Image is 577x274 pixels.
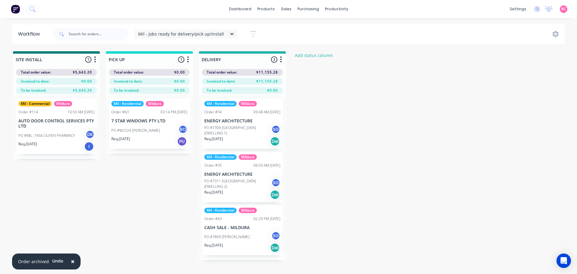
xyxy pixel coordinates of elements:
div: PU [177,137,187,146]
div: Mil - Residential [204,208,237,213]
div: Mil - ResidentialMilduraOrder #3509:50 AM [DATE]ENERGY ARCHITECTUREPO #7311 [GEOGRAPHIC_DATA] (DW... [202,152,283,202]
p: PO #7309 [GEOGRAPHIC_DATA] (DWELLING 1) [204,125,271,136]
div: Del [270,190,280,200]
div: 10:50 AM [DATE] [68,109,94,115]
span: Invoiced to date: [207,79,235,84]
span: $0.00 [174,79,185,84]
p: Req. [DATE] [18,141,37,147]
span: BC [561,6,566,12]
button: Undo [49,257,67,266]
span: × [71,257,75,266]
div: Mil - Residential [111,101,144,106]
img: Factory [11,5,20,14]
div: 02:29 PM [DATE] [253,216,280,222]
div: I [84,142,94,151]
div: Mildura [239,154,257,160]
div: DK [85,130,94,139]
p: PO #7809 [PERSON_NAME] [204,234,250,240]
span: Total order value: [207,70,237,75]
div: sales [278,5,295,14]
span: Total order value: [21,70,51,75]
span: To be invoiced: [207,88,232,93]
span: $11,155.28 [256,79,278,84]
div: Mil - Commercial [18,101,52,106]
span: Invoiced to date: [21,79,49,84]
div: Mildura [54,101,72,106]
div: Del [270,137,280,146]
p: PO #MIL- 7456 OUYEN PHARMACY [18,133,75,138]
p: ENERGY ARCHITECTURE [204,118,280,124]
div: 03:14 PM [DATE] [161,109,187,115]
p: Req. [DATE] [204,190,223,195]
p: Req. [DATE] [111,136,130,142]
div: Mil - Residential [204,101,237,106]
span: To be invoiced: [114,88,139,93]
div: Workflow [18,30,43,38]
div: Del [270,243,280,253]
span: $0.00 [174,88,185,93]
p: PO #W2324 [PERSON_NAME] [111,128,160,133]
div: Mildura [239,101,257,106]
p: Req. [DATE] [204,136,223,142]
div: Open Intercom Messenger [556,254,571,268]
button: Close [65,254,81,269]
div: BO [178,125,187,134]
div: products [254,5,278,14]
div: Order archived [18,258,49,265]
span: $0.00 [81,79,92,84]
div: Order #35 [204,163,222,168]
div: Mildura [146,101,164,106]
div: 09:48 AM [DATE] [253,109,280,115]
div: Mil - ResidentialMilduraOrder #3409:48 AM [DATE]ENERGY ARCHITECTUREPO #7309 [GEOGRAPHIC_DATA] (DW... [202,99,283,149]
span: Total order value: [114,70,144,75]
p: PO #7311 [GEOGRAPHIC_DATA] (DWELLING 2) [204,178,271,189]
div: Mil - Residential [204,154,237,160]
span: To be invoiced: [21,88,46,93]
p: 7 STAR WINDOWS PTY LTD [111,118,187,124]
div: SG [271,125,280,134]
input: Search for orders... [69,28,129,40]
div: SG [271,231,280,240]
p: CASH SALE - MILDURA [204,225,280,230]
div: Mil - CommercialMilduraOrder #11410:50 AM [DATE]AUTO DOOR CONTROL SERVICES PTY LTDPO #MIL- 7456 O... [16,99,97,154]
span: $11,155.28 [256,70,278,75]
a: dashboard [226,5,254,14]
p: ENERGY ARCHITECTURE [204,172,280,177]
div: 09:50 AM [DATE] [253,163,280,168]
div: Mil - ResidentialMilduraOrder #6303:14 PM [DATE]7 STAR WINDOWS PTY LTDPO #W2324 [PERSON_NAME]BORe... [109,99,190,149]
div: settings [507,5,529,14]
div: purchasing [295,5,322,14]
span: Mil - Jobs ready for delivery/pick up/install [138,31,224,37]
span: $5,643.20 [73,70,92,75]
span: Invoiced to date: [114,79,142,84]
div: Mildura [239,208,257,213]
div: Mil - ResidentialMilduraOrder #4302:29 PM [DATE]CASH SALE - MILDURAPO #7809 [PERSON_NAME]SGReq.[D... [202,205,283,256]
div: Order #114 [18,109,38,115]
div: Order #34 [204,109,222,115]
p: AUTO DOOR CONTROL SERVICES PTY LTD [18,118,94,129]
span: $0.00 [174,70,185,75]
div: Order #63 [111,109,129,115]
p: Req. [DATE] [204,243,223,248]
span: $0.00 [267,88,278,93]
div: Order #43 [204,216,222,222]
div: productivity [322,5,351,14]
span: $5,643.20 [73,88,92,93]
div: SG [271,178,280,187]
button: Add status column [292,51,336,59]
